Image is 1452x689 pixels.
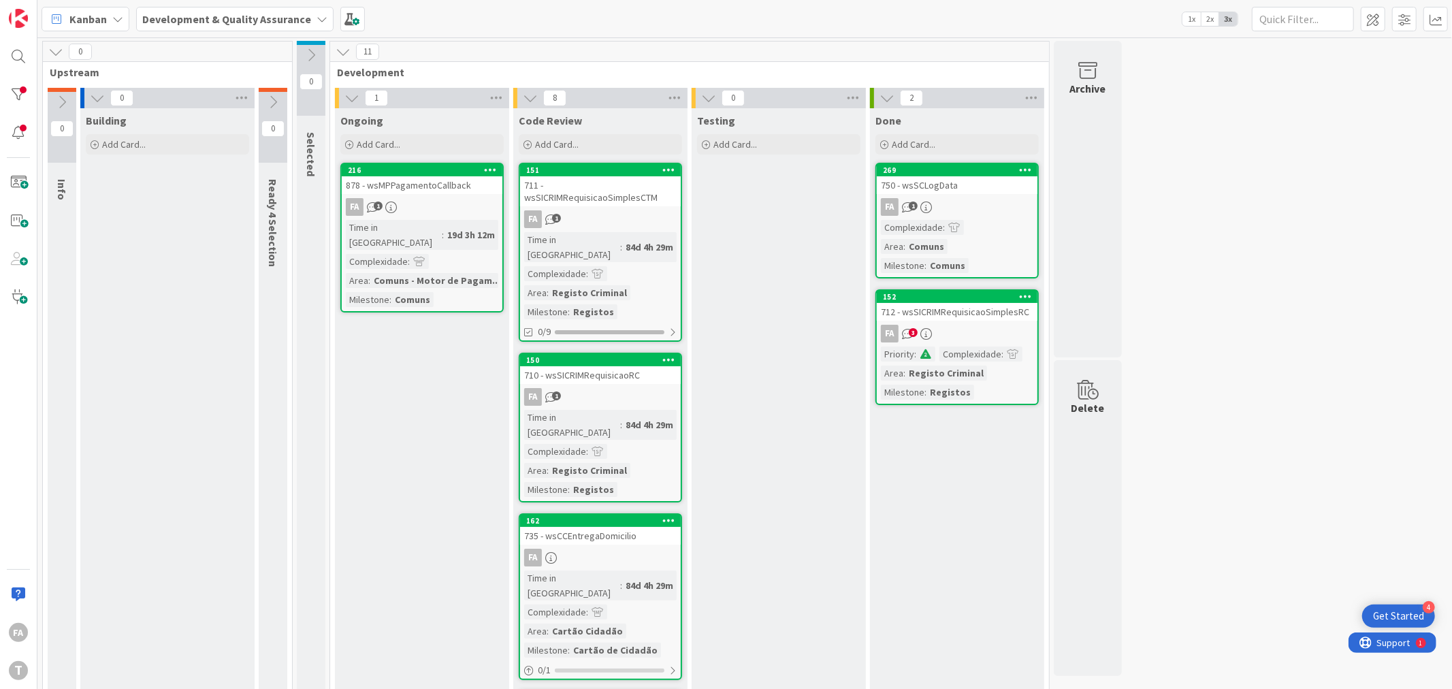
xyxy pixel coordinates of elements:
[926,258,969,273] div: Comuns
[1219,12,1238,26] span: 3x
[877,198,1037,216] div: FA
[570,482,617,497] div: Registos
[875,163,1039,278] a: 269750 - wsSCLogDataFAComplexidade:Area:ComunsMilestone:Comuns
[881,325,899,342] div: FA
[520,164,681,206] div: 151711 - wsSICRIMRequisicaoSimplesCTM
[524,463,547,478] div: Area
[520,515,681,545] div: 162735 - wsCCEntregaDomicilio
[9,661,28,680] div: T
[526,516,681,526] div: 162
[520,164,681,176] div: 151
[520,354,681,366] div: 150
[524,388,542,406] div: FA
[875,289,1039,405] a: 152712 - wsSICRIMRequisicaoSimplesRCFAPriority:Complexidade:Area:Registo CriminalMilestone:Registos
[1182,12,1201,26] span: 1x
[520,176,681,206] div: 711 - wsSICRIMRequisicaoSimplesCTM
[69,44,92,60] span: 0
[346,292,389,307] div: Milestone
[881,239,903,254] div: Area
[374,202,383,210] span: 1
[877,291,1037,303] div: 152
[549,285,630,300] div: Registo Criminal
[883,292,1037,302] div: 152
[538,325,551,339] span: 0/9
[9,623,28,642] div: FA
[266,179,280,267] span: Ready 4 Selection
[877,291,1037,321] div: 152712 - wsSICRIMRequisicaoSimplesRC
[881,347,914,362] div: Priority
[342,164,502,194] div: 216878 - wsMPPagamentoCallback
[520,527,681,545] div: 735 - wsCCEntregaDomicilio
[524,444,586,459] div: Complexidade
[524,232,620,262] div: Time in [GEOGRAPHIC_DATA]
[622,417,677,432] div: 84d 4h 29m
[55,179,69,200] span: Info
[875,114,901,127] span: Done
[300,74,323,90] span: 0
[69,11,107,27] span: Kanban
[926,385,974,400] div: Registos
[903,239,905,254] span: :
[568,304,570,319] span: :
[547,463,549,478] span: :
[524,643,568,658] div: Milestone
[524,482,568,497] div: Milestone
[9,9,28,28] img: Visit kanbanzone.com
[547,624,549,639] span: :
[622,578,677,593] div: 84d 4h 29m
[50,65,275,79] span: Upstream
[538,663,551,677] span: 0 / 1
[520,549,681,566] div: FA
[586,266,588,281] span: :
[877,303,1037,321] div: 712 - wsSICRIMRequisicaoSimplesRC
[524,410,620,440] div: Time in [GEOGRAPHIC_DATA]
[570,304,617,319] div: Registos
[535,138,579,150] span: Add Card...
[365,90,388,106] span: 1
[346,273,368,288] div: Area
[526,355,681,365] div: 150
[568,643,570,658] span: :
[877,164,1037,176] div: 269
[50,121,74,137] span: 0
[552,391,561,400] span: 1
[29,2,62,18] span: Support
[547,285,549,300] span: :
[1001,347,1003,362] span: :
[909,202,918,210] span: 1
[346,220,442,250] div: Time in [GEOGRAPHIC_DATA]
[622,240,677,255] div: 84d 4h 29m
[1423,601,1435,613] div: 4
[881,198,899,216] div: FA
[342,164,502,176] div: 216
[519,163,682,342] a: 151711 - wsSICRIMRequisicaoSimplesCTMFATime in [GEOGRAPHIC_DATA]:84d 4h 29mComplexidade:Area:Regi...
[340,114,383,127] span: Ongoing
[905,366,987,381] div: Registo Criminal
[1362,605,1435,628] div: Open Get Started checklist, remaining modules: 4
[722,90,745,106] span: 0
[1252,7,1354,31] input: Quick Filter...
[620,578,622,593] span: :
[342,198,502,216] div: FA
[568,482,570,497] span: :
[389,292,391,307] span: :
[519,114,582,127] span: Code Review
[909,328,918,337] span: 3
[900,90,923,106] span: 2
[524,266,586,281] div: Complexidade
[370,273,504,288] div: Comuns - Motor de Pagam...
[1373,609,1424,623] div: Get Started
[924,385,926,400] span: :
[524,549,542,566] div: FA
[520,354,681,384] div: 150710 - wsSICRIMRequisicaoRC
[520,366,681,384] div: 710 - wsSICRIMRequisicaoRC
[903,366,905,381] span: :
[713,138,757,150] span: Add Card...
[524,571,620,600] div: Time in [GEOGRAPHIC_DATA]
[1071,400,1105,416] div: Delete
[86,114,127,127] span: Building
[304,132,318,176] span: Selected
[519,353,682,502] a: 150710 - wsSICRIMRequisicaoRCFATime in [GEOGRAPHIC_DATA]:84d 4h 29mComplexidade:Area:Registo Crim...
[924,258,926,273] span: :
[881,220,943,235] div: Complexidade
